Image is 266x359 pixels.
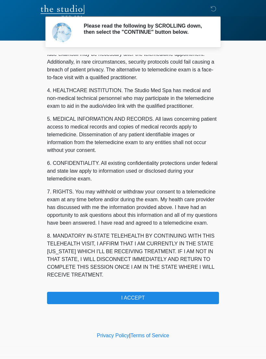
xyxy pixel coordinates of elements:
[52,23,71,42] img: Agent Avatar
[47,115,219,154] p: 5. MEDICAL INFORMATION AND RECORDS. All laws concerning patient access to medical records and cop...
[47,188,219,227] p: 7. RIGHTS. You may withhold or withdraw your consent to a telemedicine exam at any time before an...
[130,333,169,338] a: Terms of Service
[84,23,209,35] h2: Please read the following by SCROLLING down, then select the "CONTINUE" button below.
[47,87,219,110] p: 4. HEALTHCARE INSTITUTION. The Studio Med Spa has medical and non-medical technical personnel who...
[47,292,219,304] button: I ACCEPT
[47,232,219,279] p: 8. MANDATORY IN-STATE TELEHEALTH BY CONTINUING WITH THIS TELEHEALTH VISIT, I AFFIRM THAT I AM CUR...
[129,333,130,338] a: |
[97,333,129,338] a: Privacy Policy
[41,5,84,18] img: The Studio Med Spa Logo
[47,159,219,183] p: 6. CONFIDENTIALITY. All existing confidentiality protections under federal and state law apply to...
